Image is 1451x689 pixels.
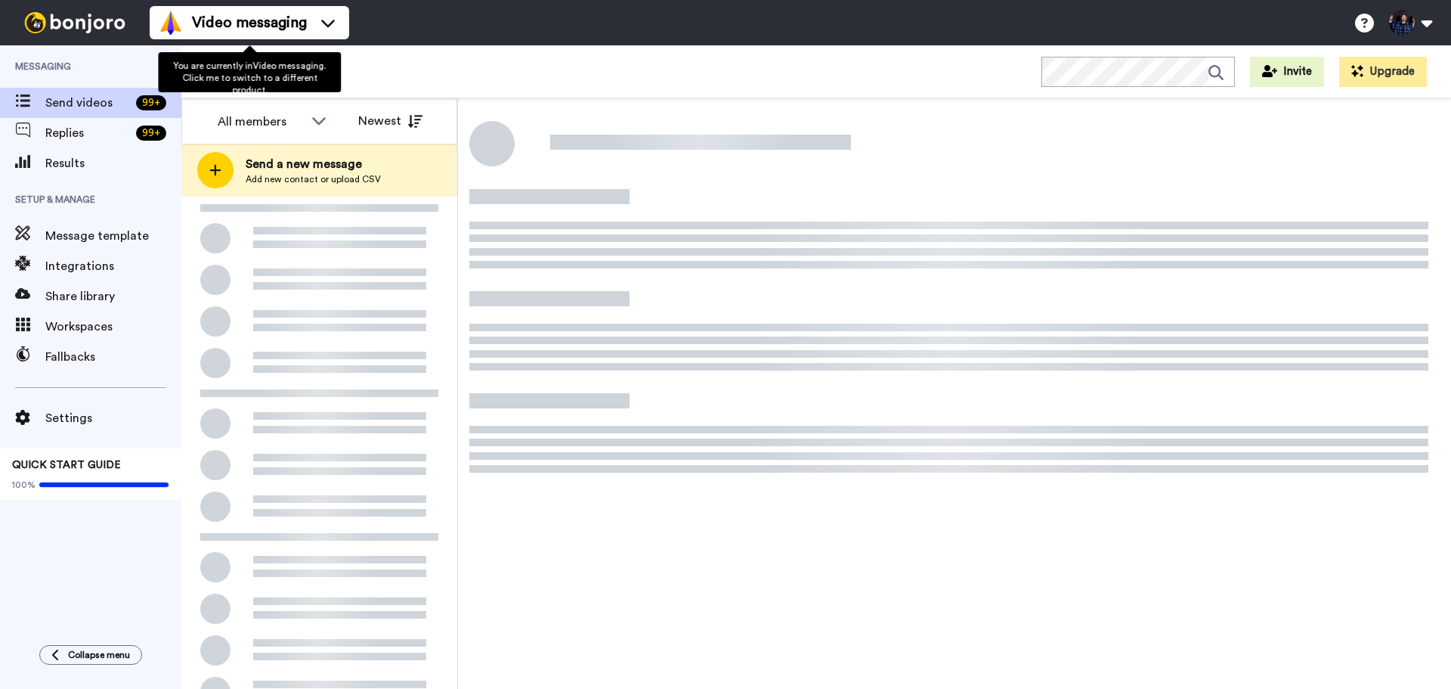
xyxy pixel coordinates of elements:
button: Collapse menu [39,645,142,665]
button: Newest [347,106,434,136]
button: Upgrade [1339,57,1427,87]
span: Add new contact or upload CSV [246,173,381,185]
div: 99 + [136,95,166,110]
span: You are currently in Video messaging . Click me to switch to a different product. [173,61,326,95]
span: Fallbacks [45,348,181,366]
span: Results [45,154,181,172]
span: 100% [12,479,36,491]
img: vm-color.svg [159,11,183,35]
span: Collapse menu [68,649,130,661]
span: QUICK START GUIDE [12,460,121,470]
span: Send a new message [246,155,381,173]
span: Replies [45,124,130,142]
span: Settings [45,409,181,427]
div: 99 + [136,126,166,141]
span: Workspaces [45,318,181,336]
button: Invite [1250,57,1324,87]
span: Share library [45,287,181,306]
span: Message template [45,227,181,245]
img: bj-logo-header-white.svg [18,12,131,33]
span: Integrations [45,257,181,275]
span: Video messaging [192,12,307,33]
div: All members [218,113,304,131]
span: Send videos [45,94,130,112]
